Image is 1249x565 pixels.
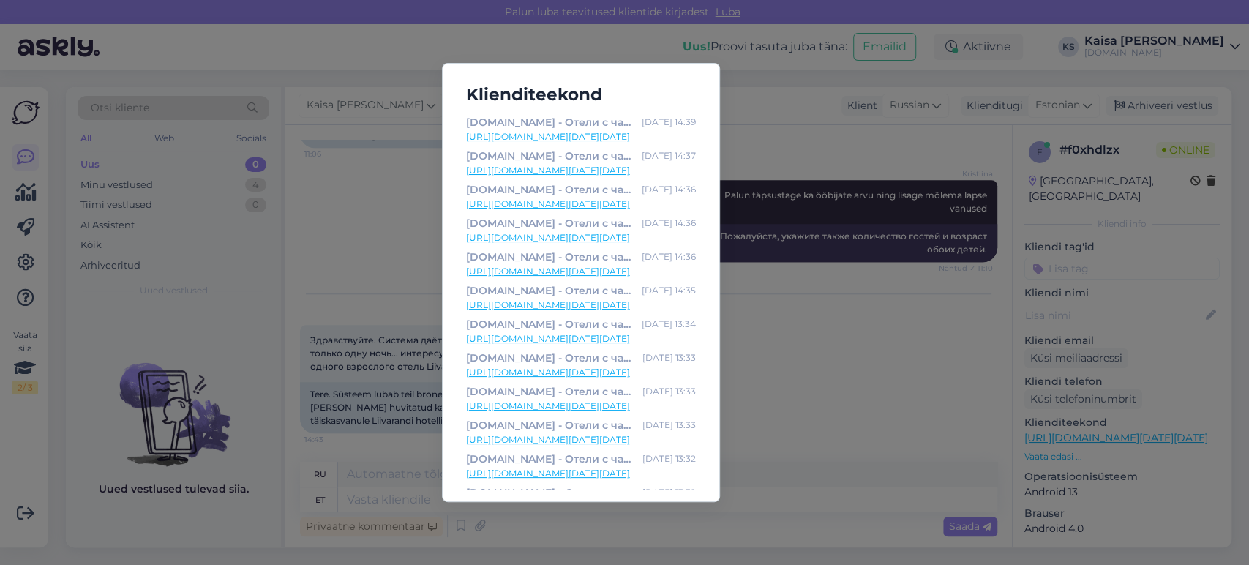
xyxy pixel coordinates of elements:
div: [DATE] 13:34 [642,316,696,332]
div: [DATE] 13:33 [642,383,696,400]
div: [DOMAIN_NAME] - Отели с чарующими дополнениями [466,282,636,299]
a: [URL][DOMAIN_NAME][DATE][DATE] [466,164,696,177]
a: [URL][DOMAIN_NAME][DATE][DATE] [466,400,696,413]
div: [DATE] 14:36 [642,182,696,198]
a: [URL][DOMAIN_NAME][DATE][DATE] [466,433,696,446]
div: [DATE] 13:33 [642,417,696,433]
div: [DOMAIN_NAME] - Отели с чарующими дополнениями [466,148,636,164]
div: [DOMAIN_NAME] - Отели с чарующими дополнениями [466,182,636,198]
div: [DOMAIN_NAME] - Отели с чарующими дополнениями [466,316,636,332]
div: [DOMAIN_NAME] - Отели с чарующими дополнениями [466,350,637,366]
div: [DATE] 14:35 [642,282,696,299]
div: [DATE] 14:36 [642,215,696,231]
div: [DOMAIN_NAME] - Отели с чарующими дополнениями [466,249,636,265]
a: [URL][DOMAIN_NAME][DATE][DATE] [466,231,696,244]
div: [DATE] 13:32 [642,451,696,467]
a: [URL][DOMAIN_NAME][DATE][DATE] [466,299,696,312]
div: [DATE] 13:33 [642,350,696,366]
div: [DOMAIN_NAME] - Отели с чарующими дополнениями [466,215,636,231]
div: [DOMAIN_NAME] - Отели с чарующими дополнениями [466,417,637,433]
div: [DATE] 14:39 [642,114,696,130]
div: [DATE] 13:32 [642,484,696,501]
a: [URL][DOMAIN_NAME][DATE][DATE] [466,366,696,379]
a: [URL][DOMAIN_NAME][DATE][DATE] [466,265,696,278]
div: [DOMAIN_NAME] - Отели с чарующими дополнениями [466,114,636,130]
a: [URL][DOMAIN_NAME][DATE][DATE] [466,198,696,211]
div: [DOMAIN_NAME] - Отели с чарующими дополнениями [466,451,637,467]
a: [URL][DOMAIN_NAME][DATE][DATE] [466,130,696,143]
div: [DOMAIN_NAME] - Отели с чарующими дополнениями [466,383,637,400]
div: [DATE] 14:36 [642,249,696,265]
div: [DATE] 14:37 [642,148,696,164]
h5: Klienditeekond [454,81,708,108]
a: [URL][DOMAIN_NAME][DATE][DATE] [466,467,696,480]
div: [DOMAIN_NAME] - Отели с чарующими дополнениями [466,484,637,501]
a: [URL][DOMAIN_NAME][DATE][DATE] [466,332,696,345]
